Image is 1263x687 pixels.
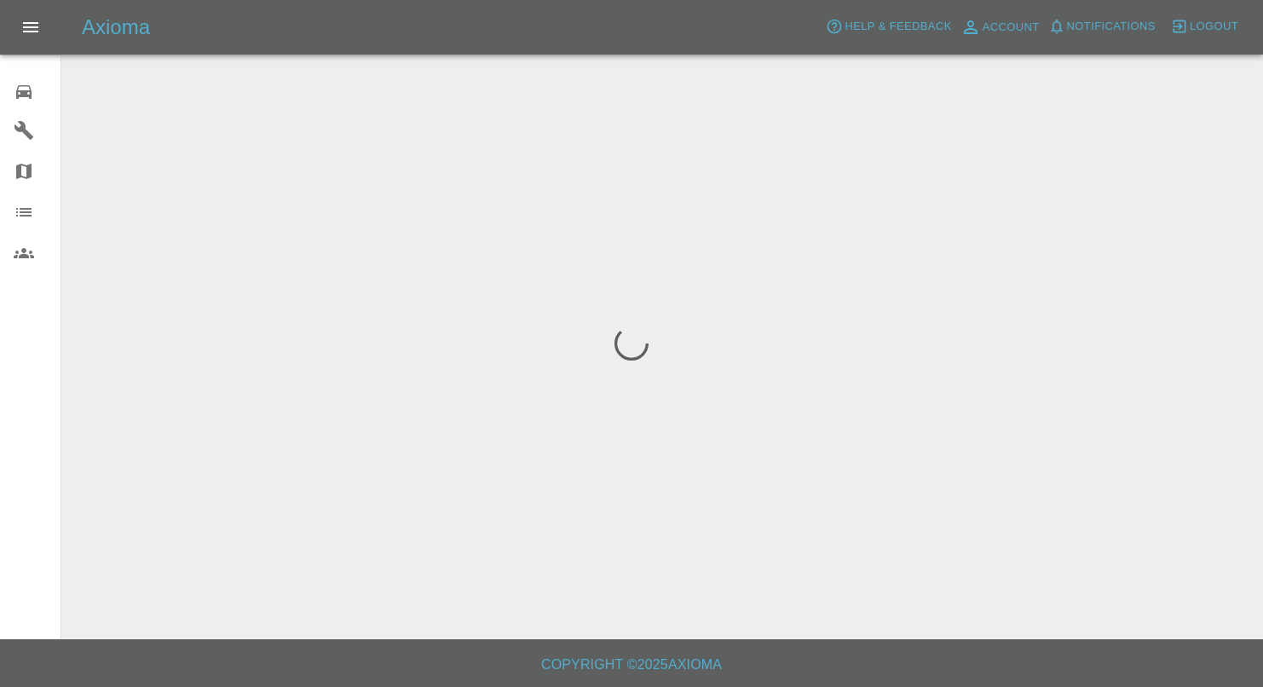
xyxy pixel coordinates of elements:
[822,14,955,40] button: Help & Feedback
[1044,14,1160,40] button: Notifications
[956,14,1044,41] a: Account
[82,14,150,41] h5: Axioma
[983,18,1040,38] span: Account
[14,653,1249,677] h6: Copyright © 2025 Axioma
[845,17,951,37] span: Help & Feedback
[1067,17,1156,37] span: Notifications
[1167,14,1243,40] button: Logout
[10,7,51,48] button: Open drawer
[1190,17,1238,37] span: Logout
